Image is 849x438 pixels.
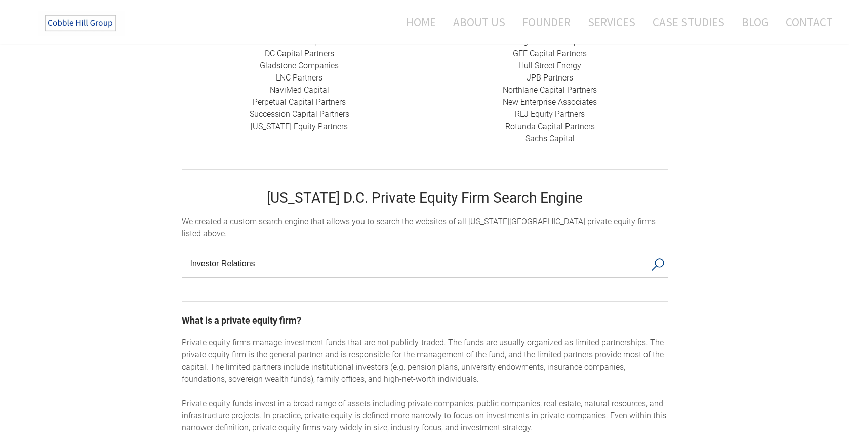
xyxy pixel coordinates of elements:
a: Succession Capital Partners [250,109,349,119]
img: The Cobble Hill Group LLC [38,11,125,36]
a: NaviMed Capital [270,85,329,95]
a: Contact [778,9,833,35]
a: C Capital Partners [270,49,334,58]
a: Case Studies [645,9,732,35]
a: ​Perpetual Capital Partners [253,97,346,107]
h2: ​ [182,312,668,326]
a: About Us [446,9,513,35]
a: New Enterprise Associates [503,97,597,107]
a: ​RLJ Equity Partners [515,109,585,119]
a: ​​Rotunda Capital Partners [505,122,595,131]
font: What is a private equity firm? [182,315,301,326]
input: Search input [190,256,645,271]
a: Founder [515,9,578,35]
div: ​We created a custom search engine that allows you to search the websites of all [US_STATE][GEOGR... [182,216,668,240]
a: Gladstone Companies [260,61,339,70]
a: Sachs Capital [525,134,575,143]
a: LNC Partners [276,73,322,83]
a: GEF Capital Partners [513,49,587,58]
a: Northlane Capital Partners [503,85,597,95]
a: Services [580,9,643,35]
div: ​Private equity firms manage investment funds that are not publicly-traded. The funds are usually... [182,337,668,434]
a: Blog [734,9,776,35]
a: [US_STATE] Equity Partners​ [251,122,348,131]
a: Hull Street Energy [518,61,581,70]
button: Search [648,254,668,275]
a: JPB Partners [527,73,573,83]
a: Home [391,9,443,35]
h2: [US_STATE] D.C. Private Equity Firm Search Engine [182,191,668,205]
